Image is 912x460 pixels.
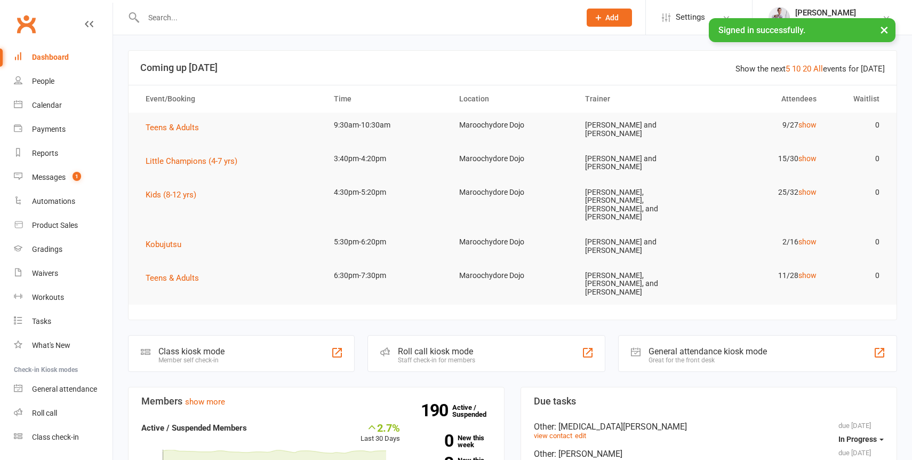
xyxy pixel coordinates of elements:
[14,117,113,141] a: Payments
[140,10,573,25] input: Search...
[701,263,826,288] td: 11/28
[701,146,826,171] td: 15/30
[14,425,113,449] a: Class kiosk mode
[701,85,826,113] th: Attendees
[141,396,491,407] h3: Members
[13,11,39,37] a: Clubworx
[32,77,54,85] div: People
[795,8,871,18] div: [PERSON_NAME]
[826,263,889,288] td: 0
[32,173,66,181] div: Messages
[792,64,801,74] a: 10
[14,377,113,401] a: General attendance kiosk mode
[605,13,619,22] span: Add
[14,165,113,189] a: Messages 1
[32,385,97,393] div: General attendance
[450,113,575,138] td: Maroochydore Dojo
[450,85,575,113] th: Location
[146,190,196,200] span: Kids (8-12 yrs)
[14,189,113,213] a: Automations
[826,85,889,113] th: Waitlist
[798,121,817,129] a: show
[798,188,817,196] a: show
[361,422,400,433] div: 2.7%
[146,156,237,166] span: Little Champions (4-7 yrs)
[452,396,499,426] a: 190Active / Suspended
[701,229,826,255] td: 2/16
[324,180,450,205] td: 4:30pm-5:20pm
[649,346,767,356] div: General attendance kiosk mode
[146,188,204,201] button: Kids (8-12 yrs)
[798,154,817,163] a: show
[146,121,206,134] button: Teens & Adults
[875,18,894,41] button: ×
[32,53,69,61] div: Dashboard
[421,402,452,418] strong: 190
[575,85,701,113] th: Trainer
[146,240,181,249] span: Kobujutsu
[324,85,450,113] th: Time
[838,430,884,449] button: In Progress
[32,341,70,350] div: What's New
[32,221,78,229] div: Product Sales
[676,5,705,29] span: Settings
[826,113,889,138] td: 0
[701,180,826,205] td: 25/32
[838,435,877,443] span: In Progress
[14,141,113,165] a: Reports
[324,229,450,255] td: 5:30pm-6:20pm
[813,64,823,74] a: All
[146,238,189,251] button: Kobujutsu
[735,62,885,75] div: Show the next events for [DATE]
[826,146,889,171] td: 0
[798,271,817,280] a: show
[575,180,701,230] td: [PERSON_NAME], [PERSON_NAME], [PERSON_NAME], and [PERSON_NAME]
[398,346,475,356] div: Roll call kiosk mode
[798,237,817,246] a: show
[146,123,199,132] span: Teens & Adults
[14,45,113,69] a: Dashboard
[146,272,206,284] button: Teens & Adults
[554,422,687,432] span: : [MEDICAL_DATA][PERSON_NAME]
[786,64,790,74] a: 5
[826,180,889,205] td: 0
[136,85,324,113] th: Event/Booking
[575,113,701,146] td: [PERSON_NAME] and [PERSON_NAME]
[158,356,225,364] div: Member self check-in
[649,356,767,364] div: Great for the front desk
[554,449,622,459] span: : [PERSON_NAME]
[450,263,575,288] td: Maroochydore Dojo
[803,64,811,74] a: 20
[398,356,475,364] div: Staff check-in for members
[32,269,58,277] div: Waivers
[14,213,113,237] a: Product Sales
[416,434,492,448] a: 0New this week
[32,149,58,157] div: Reports
[146,155,245,168] button: Little Champions (4-7 yrs)
[185,397,225,407] a: show more
[32,293,64,302] div: Workouts
[416,433,453,449] strong: 0
[146,273,199,283] span: Teens & Adults
[769,7,790,28] img: thumb_image1623729628.png
[450,180,575,205] td: Maroochydore Dojo
[158,346,225,356] div: Class kiosk mode
[14,93,113,117] a: Calendar
[575,229,701,263] td: [PERSON_NAME] and [PERSON_NAME]
[575,146,701,180] td: [PERSON_NAME] and [PERSON_NAME]
[14,310,113,334] a: Tasks
[14,261,113,285] a: Waivers
[826,229,889,255] td: 0
[450,146,575,171] td: Maroochydore Dojo
[534,432,572,440] a: view contact
[14,69,113,93] a: People
[141,423,247,433] strong: Active / Suspended Members
[14,285,113,310] a: Workouts
[795,18,871,27] div: Sunshine Coast Karate
[361,422,400,445] div: Last 30 Days
[324,263,450,288] td: 6:30pm-7:30pm
[324,146,450,171] td: 3:40pm-4:20pm
[534,449,884,459] div: Other
[73,172,81,181] span: 1
[534,422,884,432] div: Other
